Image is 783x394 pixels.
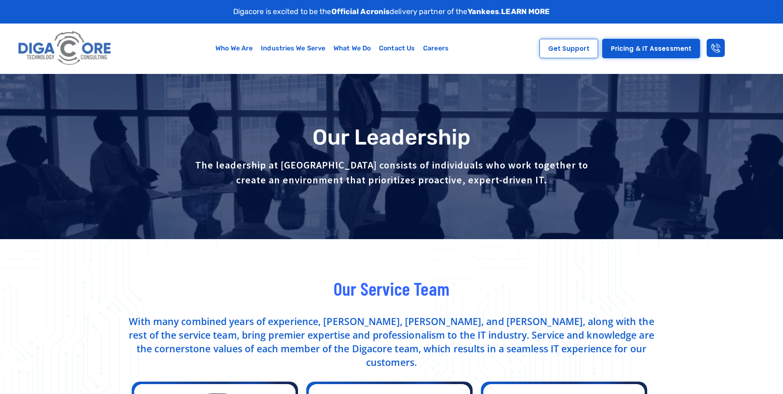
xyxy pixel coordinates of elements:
a: Who We Are [211,39,257,58]
a: What We Do [329,39,375,58]
a: Industries We Serve [257,39,329,58]
span: Get Support [548,45,589,52]
a: LEARN MORE [501,7,550,16]
strong: Official Acronis [331,7,390,16]
a: Careers [419,39,453,58]
a: Contact Us [375,39,419,58]
nav: Menu [154,39,510,58]
p: Digacore is excited to be the delivery partner of the . [233,6,550,17]
span: Pricing & IT Assessment [611,45,691,52]
strong: Yankees [468,7,499,16]
a: Get Support [539,39,598,58]
h1: Our Leadership [128,126,656,149]
a: Pricing & IT Assessment [602,39,700,58]
span: Our Service Team [334,277,449,299]
p: The leadership at [GEOGRAPHIC_DATA] consists of individuals who work together to create an enviro... [194,158,590,188]
img: Digacore logo 1 [16,28,114,69]
p: With many combined years of experience, [PERSON_NAME], [PERSON_NAME], and [PERSON_NAME], along wi... [128,315,656,369]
